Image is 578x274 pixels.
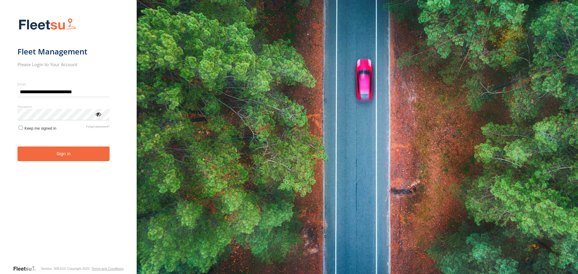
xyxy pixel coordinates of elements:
[17,146,110,161] button: Sign in
[17,17,78,32] img: Fleetsu
[17,104,110,109] label: Password
[95,111,101,117] div: ViewPassword
[13,266,41,272] a: Visit our Website
[17,14,120,265] form: main
[86,125,110,131] a: Forgot password?
[19,126,23,130] input: Keep me signed in
[24,126,56,131] span: Keep me signed in
[41,267,64,270] div: Version: 308.01
[64,267,124,270] div: © Copyright 2025 -
[92,267,123,270] a: Terms and Conditions
[17,61,110,67] h2: Please Login to Your Account
[17,47,110,57] h1: Fleet Management
[17,82,110,86] label: Email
